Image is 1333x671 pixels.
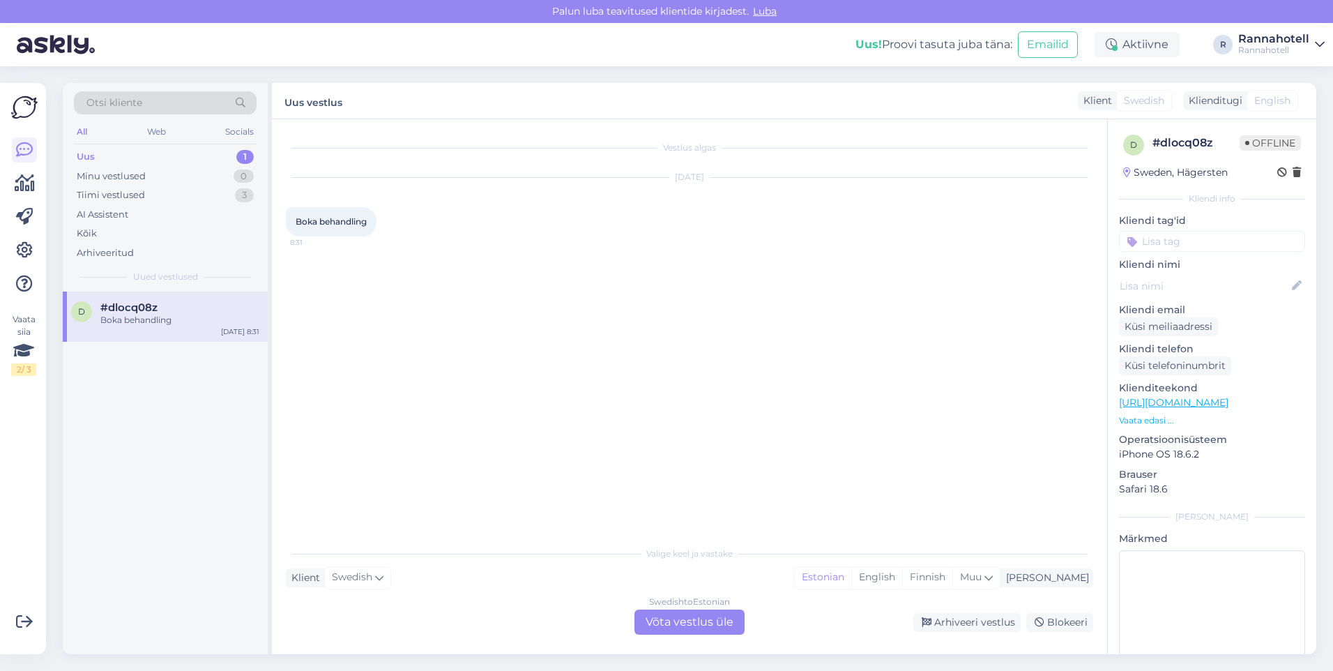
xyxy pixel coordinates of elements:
[1238,45,1309,56] div: Rannahotell
[1238,33,1325,56] a: RannahotellRannahotell
[1119,193,1305,205] div: Kliendi info
[78,306,85,317] span: d
[913,613,1021,632] div: Arhiveeri vestlus
[1119,213,1305,228] p: Kliendi tag'id
[77,227,97,241] div: Kõik
[1119,531,1305,546] p: Märkmed
[221,326,259,337] div: [DATE] 8:31
[100,301,158,314] span: #dlocq08z
[855,38,882,51] b: Uus!
[1130,140,1137,150] span: d
[1119,303,1305,317] p: Kliendi email
[1119,381,1305,395] p: Klienditeekond
[100,314,259,326] div: Boka behandling
[1124,93,1164,108] span: Swedish
[795,567,851,588] div: Estonian
[236,150,254,164] div: 1
[1240,135,1301,151] span: Offline
[1119,257,1305,272] p: Kliendi nimi
[1119,511,1305,523] div: [PERSON_NAME]
[296,216,367,227] span: Boka behandling
[634,610,745,635] div: Võta vestlus üle
[77,208,128,222] div: AI Assistent
[1119,356,1231,375] div: Küsi telefoninumbrit
[649,596,730,608] div: Swedish to Estonian
[1119,231,1305,252] input: Lisa tag
[1095,32,1180,57] div: Aktiivne
[1152,135,1240,151] div: # dlocq08z
[1119,396,1228,409] a: [URL][DOMAIN_NAME]
[1119,467,1305,482] p: Brauser
[286,571,320,585] div: Klient
[234,169,254,183] div: 0
[332,570,372,585] span: Swedish
[1254,93,1290,108] span: English
[290,237,342,248] span: 8:31
[749,5,781,17] span: Luba
[1119,447,1305,462] p: iPhone OS 18.6.2
[286,171,1093,183] div: [DATE]
[1120,278,1289,294] input: Lisa nimi
[284,91,342,110] label: Uus vestlus
[286,548,1093,560] div: Valige keel ja vastake
[851,567,902,588] div: English
[86,96,142,110] span: Otsi kliente
[960,571,982,583] span: Muu
[1123,165,1228,180] div: Sweden, Hägersten
[1000,571,1089,585] div: [PERSON_NAME]
[286,142,1093,154] div: Vestlus algas
[1213,35,1233,54] div: R
[77,188,145,202] div: Tiimi vestlused
[1238,33,1309,45] div: Rannahotell
[11,363,36,376] div: 2 / 3
[133,271,198,283] span: Uued vestlused
[144,123,169,141] div: Web
[11,94,38,121] img: Askly Logo
[1018,31,1078,58] button: Emailid
[1119,414,1305,427] p: Vaata edasi ...
[1119,317,1218,336] div: Küsi meiliaadressi
[1183,93,1242,108] div: Klienditugi
[77,169,146,183] div: Minu vestlused
[1119,342,1305,356] p: Kliendi telefon
[11,313,36,376] div: Vaata siia
[902,567,952,588] div: Finnish
[77,246,134,260] div: Arhiveeritud
[1026,613,1093,632] div: Blokeeri
[855,36,1012,53] div: Proovi tasuta juba täna:
[74,123,90,141] div: All
[1078,93,1112,108] div: Klient
[1119,432,1305,447] p: Operatsioonisüsteem
[222,123,257,141] div: Socials
[235,188,254,202] div: 3
[1119,482,1305,497] p: Safari 18.6
[77,150,95,164] div: Uus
